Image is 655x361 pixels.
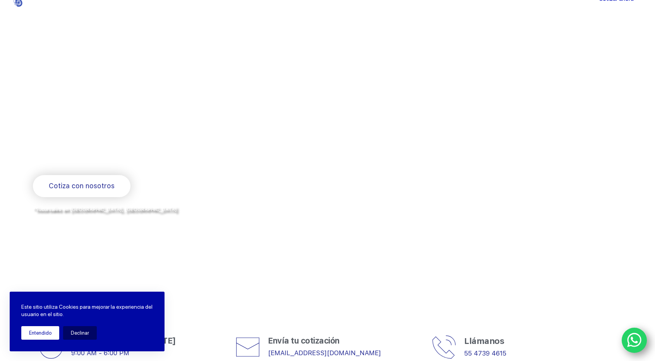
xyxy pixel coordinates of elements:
span: Somos los doctores de la industria [33,93,312,147]
button: Declinar [63,326,97,340]
span: Llámanos [464,336,504,346]
span: *Sucursales en [GEOGRAPHIC_DATA], [GEOGRAPHIC_DATA] [33,206,177,212]
button: Entendido [21,326,59,340]
span: Rodamientos y refacciones industriales [33,155,186,165]
a: 55 4739 4615 [464,349,506,357]
p: Este sitio utiliza Cookies para mejorar la experiencia del usuario en el sitio. [21,303,153,318]
span: Cotiza con nosotros [49,180,115,192]
span: Bienvenido a Balerytodo® [33,77,132,86]
span: y envíos a todo [GEOGRAPHIC_DATA] por la paquetería de su preferencia [33,215,220,221]
span: Envía tu cotización [268,336,340,346]
a: Cotiza con nosotros [33,175,130,197]
a: [EMAIL_ADDRESS][DOMAIN_NAME] [268,349,381,357]
a: WhatsApp [622,328,647,353]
